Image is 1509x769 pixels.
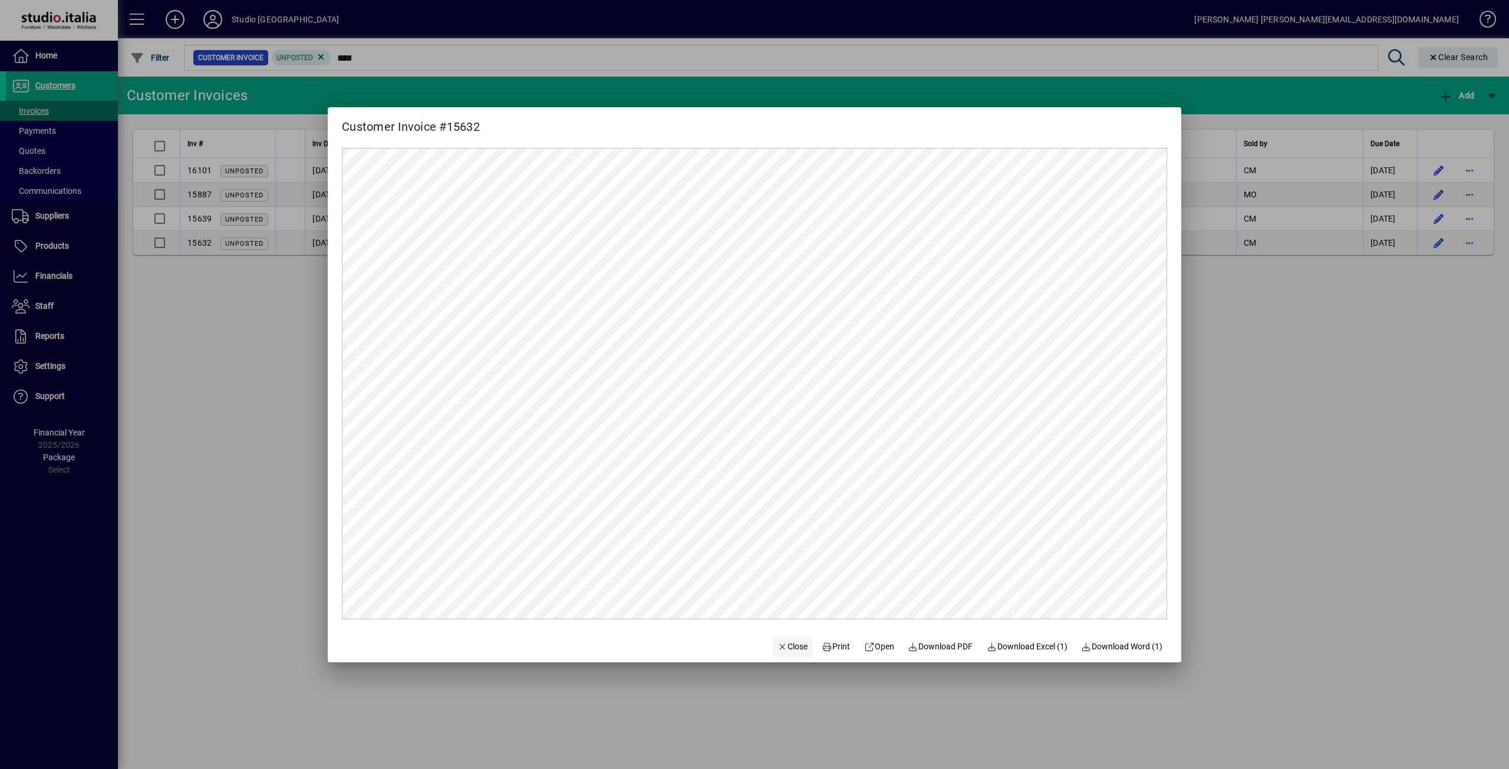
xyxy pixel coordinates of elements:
[864,641,894,653] span: Open
[908,641,973,653] span: Download PDF
[904,636,978,658] a: Download PDF
[773,636,813,658] button: Close
[1077,636,1168,658] button: Download Word (1)
[817,636,855,658] button: Print
[859,636,899,658] a: Open
[328,107,494,136] h2: Customer Invoice #15632
[777,641,808,653] span: Close
[987,641,1067,653] span: Download Excel (1)
[982,636,1072,658] button: Download Excel (1)
[822,641,850,653] span: Print
[1082,641,1163,653] span: Download Word (1)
